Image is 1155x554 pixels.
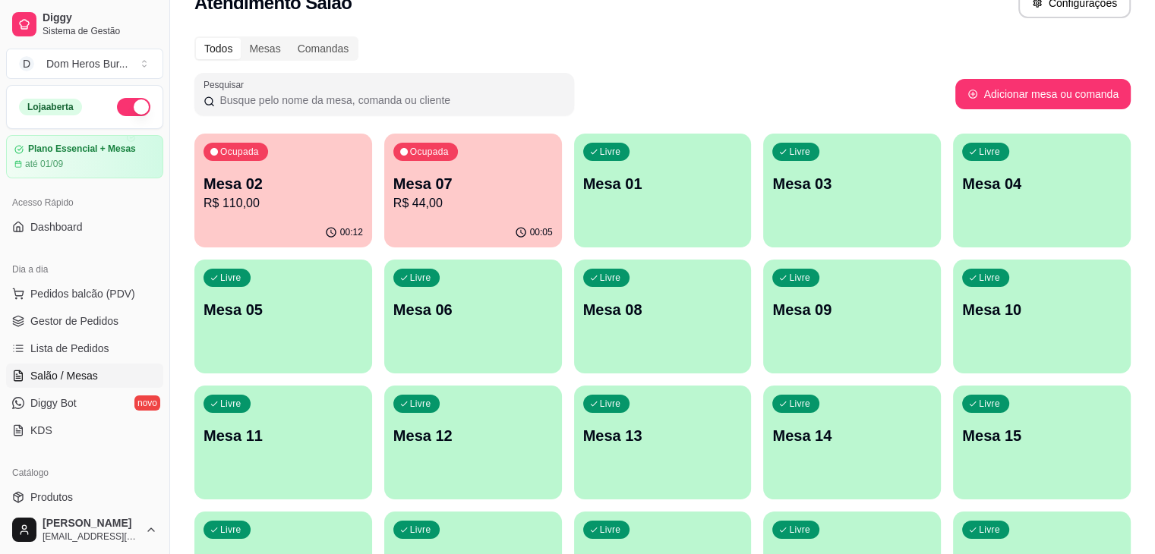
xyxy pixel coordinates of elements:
[772,173,932,194] p: Mesa 03
[30,313,118,329] span: Gestor de Pedidos
[953,260,1131,373] button: LivreMesa 10
[574,386,752,499] button: LivreMesa 13
[962,173,1122,194] p: Mesa 04
[30,219,83,235] span: Dashboard
[30,423,52,438] span: KDS
[6,391,163,415] a: Diggy Botnovo
[583,425,743,446] p: Mesa 13
[953,386,1131,499] button: LivreMesa 15
[220,524,241,536] p: Livre
[979,398,1000,410] p: Livre
[196,38,241,59] div: Todos
[6,257,163,282] div: Dia a dia
[583,173,743,194] p: Mesa 01
[763,134,941,247] button: LivreMesa 03
[46,56,128,71] div: Dom Heros Bur ...
[789,524,810,536] p: Livre
[600,398,621,410] p: Livre
[6,190,163,215] div: Acesso Rápido
[410,524,431,536] p: Livre
[393,425,553,446] p: Mesa 12
[340,226,363,238] p: 00:12
[6,215,163,239] a: Dashboard
[289,38,358,59] div: Comandas
[6,135,163,178] a: Plano Essencial + Mesasaté 01/09
[204,194,363,212] p: R$ 110,00
[763,260,941,373] button: LivreMesa 09
[30,341,109,356] span: Lista de Pedidos
[953,134,1131,247] button: LivreMesa 04
[600,272,621,284] p: Livre
[789,146,810,158] p: Livre
[384,386,562,499] button: LivreMesa 12
[220,146,259,158] p: Ocupada
[410,398,431,410] p: Livre
[43,11,157,25] span: Diggy
[6,336,163,360] a: Lista de Pedidos
[979,272,1000,284] p: Livre
[583,299,743,320] p: Mesa 08
[220,398,241,410] p: Livre
[530,226,553,238] p: 00:05
[393,173,553,194] p: Mesa 07
[117,98,150,116] button: Alterar Status
[600,524,621,536] p: Livre
[6,309,163,333] a: Gestor de Pedidos
[6,49,163,79] button: Select a team
[6,461,163,485] div: Catálogo
[220,272,241,284] p: Livre
[204,173,363,194] p: Mesa 02
[384,260,562,373] button: LivreMesa 06
[410,272,431,284] p: Livre
[6,6,163,42] a: DiggySistema de Gestão
[574,134,752,247] button: LivreMesa 01
[772,425,932,446] p: Mesa 14
[962,425,1122,446] p: Mesa 15
[979,146,1000,158] p: Livre
[6,418,163,442] a: KDS
[410,146,449,158] p: Ocupada
[194,386,372,499] button: LivreMesa 11
[204,78,249,91] label: Pesquisar
[6,282,163,306] button: Pedidos balcão (PDV)
[955,79,1131,109] button: Adicionar mesa ou comanda
[6,512,163,548] button: [PERSON_NAME][EMAIL_ADDRESS][DOMAIN_NAME]
[393,194,553,212] p: R$ 44,00
[25,158,63,170] article: até 01/09
[6,485,163,509] a: Produtos
[574,260,752,373] button: LivreMesa 08
[194,134,372,247] button: OcupadaMesa 02R$ 110,0000:12
[19,99,82,115] div: Loja aberta
[789,272,810,284] p: Livre
[763,386,941,499] button: LivreMesa 14
[30,286,135,301] span: Pedidos balcão (PDV)
[241,38,289,59] div: Mesas
[6,364,163,388] a: Salão / Mesas
[43,530,139,543] span: [EMAIL_ADDRESS][DOMAIN_NAME]
[30,489,73,505] span: Produtos
[30,395,77,411] span: Diggy Bot
[772,299,932,320] p: Mesa 09
[789,398,810,410] p: Livre
[215,93,565,108] input: Pesquisar
[979,524,1000,536] p: Livre
[43,25,157,37] span: Sistema de Gestão
[384,134,562,247] button: OcupadaMesa 07R$ 44,0000:05
[600,146,621,158] p: Livre
[194,260,372,373] button: LivreMesa 05
[393,299,553,320] p: Mesa 06
[28,143,136,155] article: Plano Essencial + Mesas
[962,299,1122,320] p: Mesa 10
[43,517,139,530] span: [PERSON_NAME]
[204,299,363,320] p: Mesa 05
[19,56,34,71] span: D
[30,368,98,383] span: Salão / Mesas
[204,425,363,446] p: Mesa 11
